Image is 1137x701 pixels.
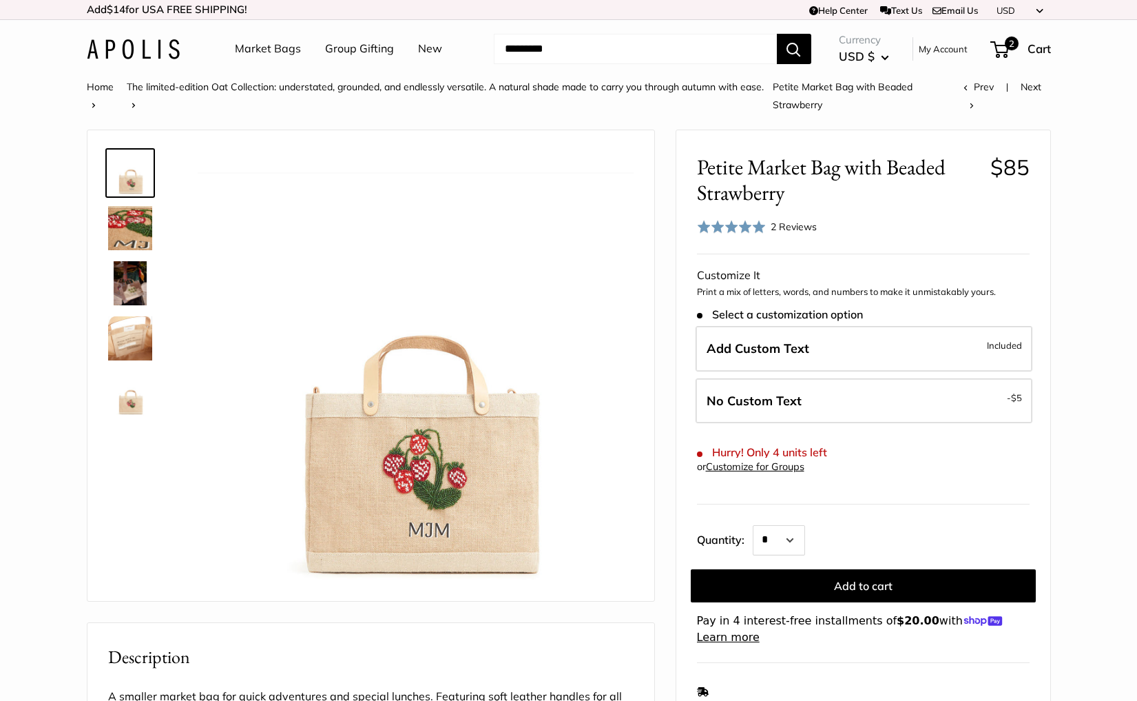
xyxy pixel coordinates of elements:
a: 2 Cart [992,38,1051,60]
span: USD [997,5,1015,16]
span: Included [987,337,1022,354]
a: The limited-edition Oat Collection: understated, grounded, and endlessly versatile. A natural sha... [127,81,764,93]
span: Hurry! Only 4 units left [697,446,827,459]
nav: Breadcrumb [87,78,963,114]
div: or [697,458,804,476]
a: My Account [919,41,968,57]
label: Quantity: [697,521,753,556]
span: Add Custom Text [707,341,809,356]
img: Petite Market Bag with Beaded Strawberry [108,261,152,305]
a: Petite Market Bag with Beaded Strawberry [105,203,155,253]
span: 2 [1004,37,1018,50]
input: Search... [494,34,777,64]
img: Petite Market Bag with Beaded Strawberry [108,151,152,195]
img: Petite Market Bag with Beaded Strawberry [108,206,152,250]
a: Group Gifting [325,39,394,59]
a: Customize for Groups [706,460,804,473]
a: Petite Market Bag with Beaded Strawberry [105,258,155,308]
button: Add to cart [691,569,1036,602]
span: Currency [839,30,889,50]
label: Leave Blank [696,378,1032,424]
img: Petite Market Bag with Beaded Strawberry [108,316,152,360]
span: Select a customization option [697,308,863,321]
a: Prev [963,81,994,93]
a: Home [87,81,114,93]
span: No Custom Text [707,393,802,409]
a: Petite Market Bag with Beaded Strawberry [105,148,155,198]
span: - [1007,389,1022,406]
span: Petite Market Bag with Beaded Strawberry [773,81,912,111]
img: Petite Market Bag with Beaded Strawberry [198,151,634,587]
a: Email Us [932,5,978,16]
h2: Description [108,644,634,671]
span: $14 [107,3,125,16]
p: Print a mix of letters, words, and numbers to make it unmistakably yours. [697,285,1030,299]
span: $5 [1011,392,1022,403]
label: Add Custom Text [696,326,1032,372]
span: $85 [990,154,1030,181]
a: Petite Market Bag with Beaded Strawberry [105,314,155,363]
button: USD $ [839,45,889,68]
img: Apolis [87,39,180,59]
a: New [418,39,442,59]
a: Help Center [809,5,868,16]
span: 2 Reviews [771,221,817,233]
a: Petite Market Bag with Beaded Strawberry [105,369,155,418]
span: Cart [1028,41,1051,56]
div: Customize It [697,265,1030,286]
span: USD $ [839,49,875,63]
span: Petite Market Bag with Beaded Strawberry [697,154,980,205]
img: Petite Market Bag with Beaded Strawberry [108,372,152,416]
button: Search [777,34,811,64]
a: Market Bags [235,39,301,59]
a: Text Us [880,5,922,16]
